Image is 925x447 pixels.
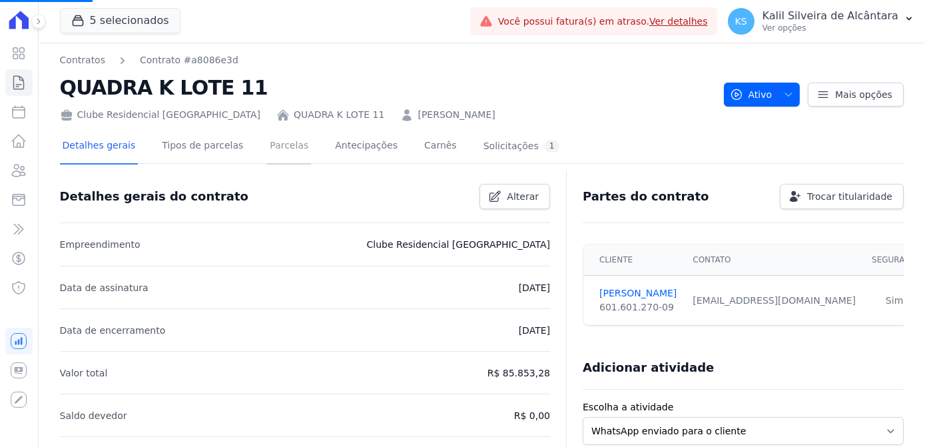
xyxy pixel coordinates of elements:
p: [DATE] [519,322,550,338]
span: Mais opções [835,88,892,101]
span: Ativo [730,83,772,107]
p: Valor total [60,365,108,381]
a: Trocar titularidade [780,184,904,209]
h2: QUADRA K LOTE 11 [60,73,713,103]
a: QUADRA K LOTE 11 [294,108,384,122]
span: KS [735,17,747,26]
a: Alterar [479,184,550,209]
p: Saldo devedor [60,408,127,424]
div: 1 [544,140,560,153]
h3: Adicionar atividade [583,360,714,376]
a: Antecipações [332,129,400,165]
a: [PERSON_NAME] [418,108,495,122]
div: Clube Residencial [GEOGRAPHIC_DATA] [60,108,260,122]
h3: Detalhes gerais do contrato [60,189,248,205]
label: Escolha a atividade [583,400,904,414]
a: Carnês [422,129,460,165]
th: Segurado [864,244,925,276]
a: Contratos [60,53,105,67]
a: Tipos de parcelas [159,129,246,165]
a: Parcelas [267,129,311,165]
p: Ver opções [763,23,898,33]
a: Contrato #a8086e3d [140,53,238,67]
button: Ativo [724,83,800,107]
div: Solicitações [483,140,560,153]
th: Contato [685,244,864,276]
h3: Partes do contrato [583,189,709,205]
td: Sim [864,276,925,326]
th: Cliente [583,244,685,276]
p: Clube Residencial [GEOGRAPHIC_DATA] [367,236,550,252]
div: 601.601.270-09 [599,300,677,314]
a: [PERSON_NAME] [599,286,677,300]
p: Data de encerramento [60,322,166,338]
span: Você possui fatura(s) em atraso. [498,15,708,29]
span: Trocar titularidade [807,190,892,203]
button: KS Kalil Silveira de Alcântara Ver opções [717,3,925,40]
p: Kalil Silveira de Alcântara [763,9,898,23]
a: Solicitações1 [481,129,563,165]
span: Alterar [507,190,539,203]
a: Detalhes gerais [60,129,139,165]
nav: Breadcrumb [60,53,238,67]
button: 5 selecionados [60,8,180,33]
p: R$ 0,00 [514,408,550,424]
p: Empreendimento [60,236,141,252]
p: Data de assinatura [60,280,149,296]
a: Ver detalhes [649,16,708,27]
a: Mais opções [808,83,904,107]
p: [DATE] [519,280,550,296]
nav: Breadcrumb [60,53,713,67]
p: R$ 85.853,28 [487,365,550,381]
div: [EMAIL_ADDRESS][DOMAIN_NAME] [693,294,856,308]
